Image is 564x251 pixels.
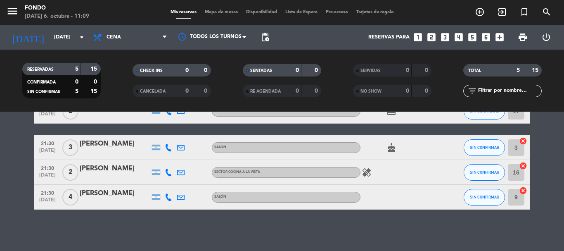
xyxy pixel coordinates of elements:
span: NO SHOW [360,89,382,93]
i: looks_4 [453,32,464,43]
i: looks_6 [481,32,491,43]
strong: 0 [315,88,320,94]
span: 2 [62,164,78,181]
span: CHECK INS [140,69,163,73]
span: [DATE] [37,172,58,182]
i: looks_3 [440,32,450,43]
i: looks_5 [467,32,478,43]
strong: 0 [296,88,299,94]
i: turned_in_not [519,7,529,17]
strong: 15 [532,67,540,73]
span: CONFIRMADA [27,80,56,84]
strong: 0 [185,67,189,73]
span: pending_actions [260,32,270,42]
i: menu [6,5,19,17]
i: looks_two [426,32,437,43]
button: SIN CONFIRMAR [464,164,505,181]
i: healing [362,167,372,177]
span: [DATE] [37,197,58,207]
button: SIN CONFIRMAR [464,139,505,156]
span: Tarjetas de regalo [352,10,398,14]
span: CANCELADA [140,89,166,93]
span: SECTOR COCINA A LA VISTA [214,170,260,174]
span: SIN CONFIRMAR [470,170,499,175]
span: 3 [62,139,78,156]
input: Filtrar por nombre... [477,86,541,96]
strong: 0 [204,67,209,73]
span: SIN CONFIRMAR [470,195,499,199]
i: cancel [519,137,527,145]
span: RE AGENDADA [250,89,281,93]
i: power_settings_new [541,32,551,42]
i: cancel [519,186,527,195]
span: SERVIDAS [360,69,381,73]
span: SENTADAS [250,69,272,73]
span: SALÓN [214,195,226,198]
strong: 5 [75,66,78,72]
button: menu [6,5,19,20]
span: 21:30 [37,188,58,197]
span: SIN CONFIRMAR [27,90,60,94]
strong: 0 [315,67,320,73]
div: [PERSON_NAME] [80,163,150,174]
i: arrow_drop_down [77,32,87,42]
i: add_box [494,32,505,43]
i: looks_one [412,32,423,43]
strong: 15 [90,66,99,72]
i: cake [386,143,396,153]
span: 21:30 [37,163,58,172]
span: 4 [62,189,78,206]
strong: 0 [425,88,430,94]
strong: 0 [406,67,409,73]
strong: 0 [425,67,430,73]
span: Lista de Espera [281,10,322,14]
i: cancel [519,162,527,170]
span: Mis reservas [166,10,201,14]
button: SIN CONFIRMAR [464,189,505,206]
i: [DATE] [6,28,50,46]
i: exit_to_app [497,7,507,17]
span: SALÓN [214,146,226,149]
span: print [518,32,528,42]
strong: 0 [296,67,299,73]
strong: 0 [75,79,78,85]
div: LOG OUT [534,25,558,50]
i: add_circle_outline [475,7,485,17]
span: Reservas para [368,34,410,40]
strong: 0 [406,88,409,94]
strong: 0 [94,79,99,85]
strong: 15 [90,88,99,94]
span: TOTAL [468,69,481,73]
span: Disponibilidad [242,10,281,14]
span: [DATE] [37,148,58,157]
div: [PERSON_NAME] [80,188,150,199]
strong: 5 [75,88,78,94]
span: RESERVADAS [27,67,54,72]
i: filter_list [467,86,477,96]
strong: 0 [185,88,189,94]
div: Fondo [25,4,89,12]
i: search [542,7,552,17]
div: [PERSON_NAME] [80,139,150,149]
span: 21:30 [37,138,58,148]
span: [DATE] [37,111,58,121]
strong: 0 [204,88,209,94]
span: SECTOR COCINA A LA VISTA [214,109,260,112]
span: Cena [107,34,121,40]
span: Pre-acceso [322,10,352,14]
strong: 5 [517,67,520,73]
span: Mapa de mesas [201,10,242,14]
span: SIN CONFIRMAR [470,145,499,150]
div: [DATE] 6. octubre - 11:09 [25,12,89,21]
